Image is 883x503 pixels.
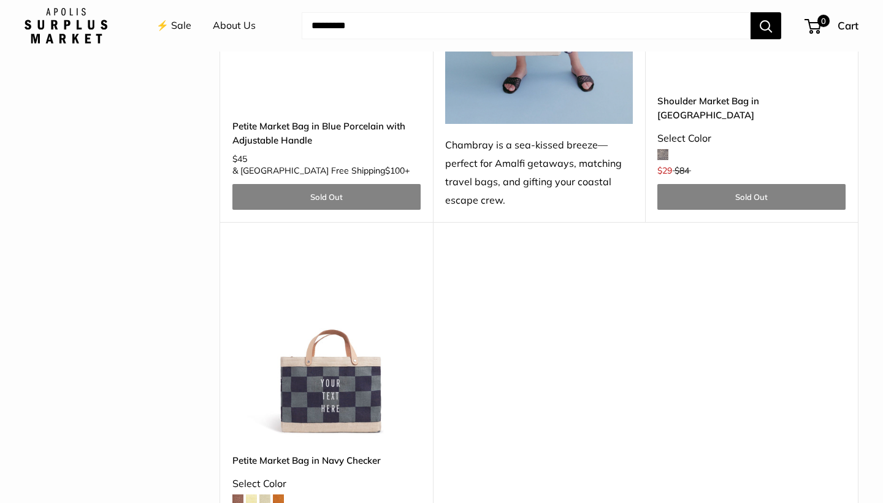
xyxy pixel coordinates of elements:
[232,184,421,210] a: Sold Out
[232,253,421,441] a: description_Limited Edition Navy Checker CollectionPetite Market Bag in Navy Checker
[232,453,421,467] a: Petite Market Bag in Navy Checker
[657,184,846,210] a: Sold Out
[232,119,421,148] a: Petite Market Bag in Blue Porcelain with Adjustable Handle
[232,253,421,441] img: description_Limited Edition Navy Checker Collection
[25,8,107,44] img: Apolis: Surplus Market
[838,19,858,32] span: Cart
[445,136,633,210] div: Chambray is a sea-kissed breeze—perfect for Amalfi getaways, matching travel bags, and gifting yo...
[232,475,421,493] div: Select Color
[751,12,781,39] button: Search
[385,165,405,176] span: $100
[213,17,256,35] a: About Us
[302,12,751,39] input: Search...
[232,166,410,175] span: & [GEOGRAPHIC_DATA] Free Shipping +
[156,17,191,35] a: ⚡️ Sale
[657,129,846,148] div: Select Color
[806,16,858,36] a: 0 Cart
[657,94,846,123] a: Shoulder Market Bag in [GEOGRAPHIC_DATA]
[232,153,247,164] span: $45
[817,15,830,27] span: 0
[675,165,689,176] span: $84
[657,165,672,176] span: $29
